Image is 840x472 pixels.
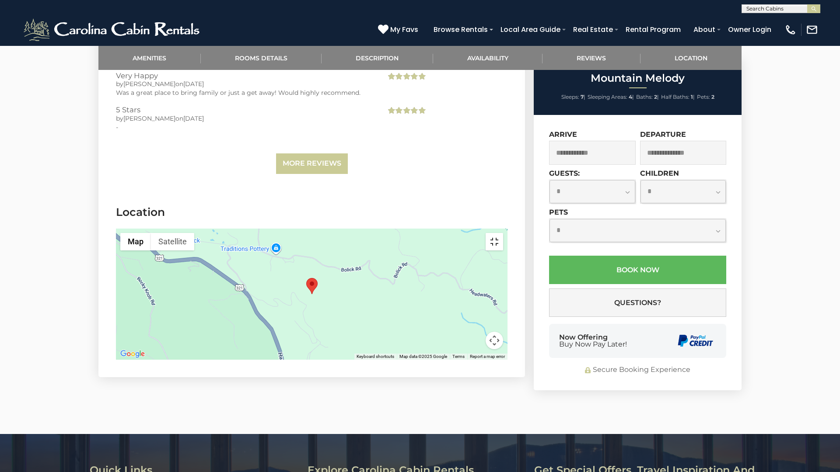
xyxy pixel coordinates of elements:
[561,91,585,103] li: |
[549,288,726,317] button: Questions?
[120,233,151,250] button: Show street map
[486,332,503,349] button: Map camera controls
[429,22,492,37] a: Browse Rentals
[569,22,617,37] a: Real Estate
[640,130,686,139] label: Departure
[542,46,640,70] a: Reviews
[399,354,447,359] span: Map data ©2025 Google
[640,46,742,70] a: Location
[123,80,175,88] span: [PERSON_NAME]
[116,114,373,123] div: by on
[689,22,720,37] a: About
[536,73,739,84] h2: Mountain Melody
[378,24,420,35] a: My Favs
[357,354,394,360] button: Keyboard shortcuts
[470,354,505,359] a: Report a map error
[549,208,568,216] label: Pets
[549,365,726,375] div: Secure Booking Experience
[116,205,507,220] h3: Location
[549,169,580,177] label: Guests:
[201,46,322,70] a: Rooms Details
[640,169,679,177] label: Children
[806,24,818,36] img: mail-regular-white.png
[654,94,657,100] strong: 2
[549,256,726,284] button: Book Now
[322,46,433,70] a: Description
[276,153,348,174] a: More Reviews
[581,94,584,100] strong: 7
[183,115,204,122] span: [DATE]
[306,278,318,294] div: Mountain Melody
[724,22,776,37] a: Owner Login
[118,348,147,360] img: Google
[116,88,373,97] div: Was a great place to bring family or just a get away! Would highly recommend.
[118,348,147,360] a: Open this area in Google Maps (opens a new window)
[549,130,577,139] label: Arrive
[559,333,627,347] div: Now Offering
[183,80,204,88] span: [DATE]
[116,106,373,114] h3: 5 Stars
[636,94,653,100] span: Baths:
[784,24,797,36] img: phone-regular-white.png
[452,354,465,359] a: Terms
[661,91,695,103] li: |
[636,91,659,103] li: |
[116,72,373,80] h3: Very Happy
[116,123,373,132] div: -
[691,94,693,100] strong: 1
[561,94,579,100] span: Sleeps:
[486,233,503,250] button: Toggle fullscreen view
[588,94,627,100] span: Sleeping Areas:
[661,94,689,100] span: Half Baths:
[151,233,194,250] button: Show satellite imagery
[697,94,710,100] span: Pets:
[496,22,565,37] a: Local Area Guide
[433,46,543,70] a: Availability
[22,17,203,43] img: White-1-2.png
[116,80,373,88] div: by on
[621,22,685,37] a: Rental Program
[711,94,714,100] strong: 2
[98,46,201,70] a: Amenities
[629,94,632,100] strong: 4
[123,115,175,122] span: [PERSON_NAME]
[390,24,418,35] span: My Favs
[588,91,634,103] li: |
[559,340,627,347] span: Buy Now Pay Later!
